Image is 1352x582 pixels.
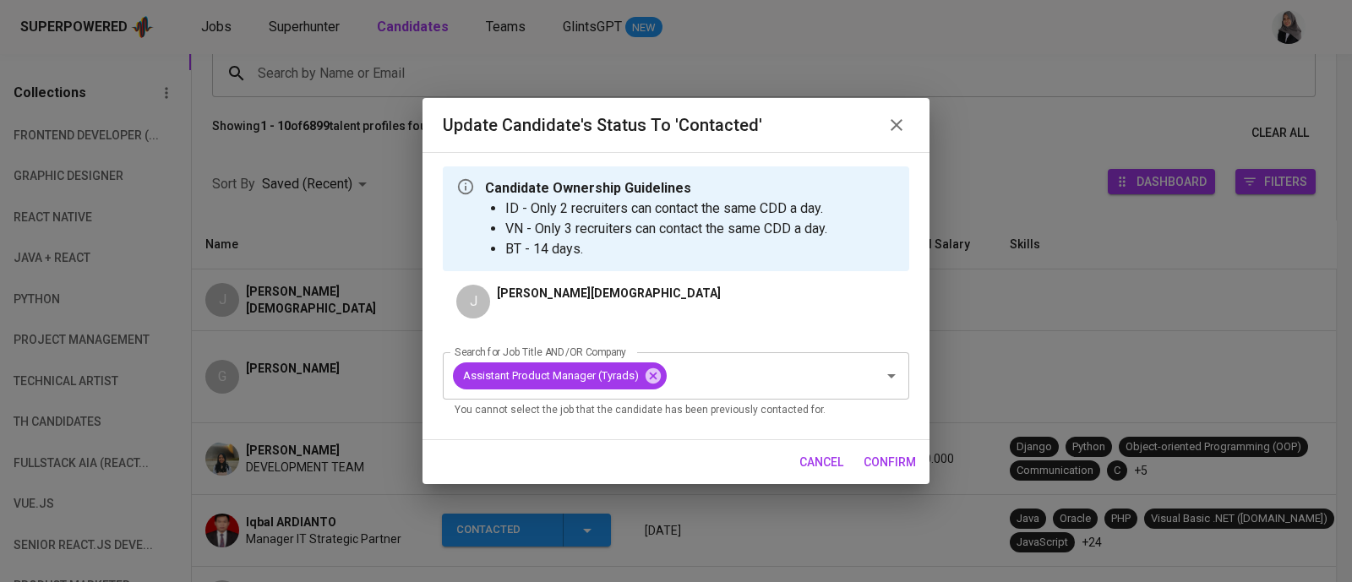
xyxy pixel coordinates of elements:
li: VN - Only 3 recruiters can contact the same CDD a day. [505,219,827,239]
li: BT - 14 days. [505,239,827,259]
div: Assistant Product Manager (Tyrads) [453,362,667,389]
p: [PERSON_NAME][DEMOGRAPHIC_DATA] [497,285,721,302]
h6: Update Candidate's Status to 'Contacted' [443,112,762,139]
div: J [456,285,490,318]
button: cancel [793,447,850,478]
button: Open [880,364,903,388]
button: confirm [857,447,923,478]
li: ID - Only 2 recruiters can contact the same CDD a day. [505,199,827,219]
span: Assistant Product Manager (Tyrads) [453,367,649,383]
span: confirm [864,452,916,473]
span: cancel [799,452,843,473]
p: You cannot select the job that the candidate has been previously contacted for. [455,402,897,419]
p: Candidate Ownership Guidelines [485,178,827,199]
